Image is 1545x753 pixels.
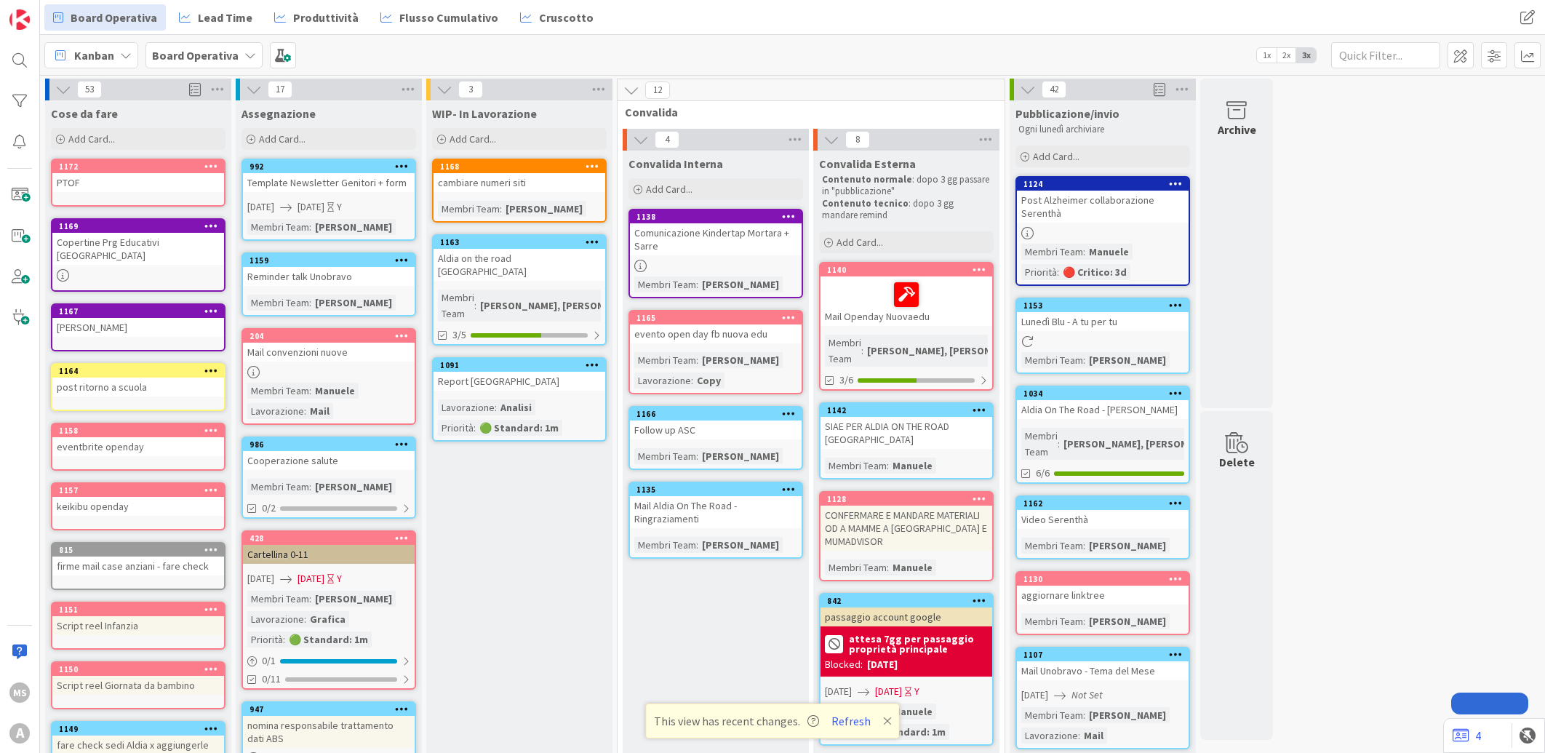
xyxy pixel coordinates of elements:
[247,295,309,311] div: Membri Team
[243,545,415,564] div: Cartellina 0-11
[1083,244,1085,260] span: :
[311,591,396,607] div: [PERSON_NAME]
[1017,191,1189,223] div: Post Alzheimer collaborazione Serenthà
[827,405,992,415] div: 1142
[51,159,225,207] a: 1172PTOF
[698,276,783,292] div: [PERSON_NAME]
[1277,48,1296,63] span: 2x
[500,201,502,217] span: :
[440,237,605,247] div: 1163
[497,399,535,415] div: Analisi
[634,537,696,553] div: Membri Team
[628,209,803,298] a: 1138Comunicazione Kindertap Mortara + SarreMembri Team:[PERSON_NAME]
[1083,613,1085,629] span: :
[241,437,416,519] a: 986Cooperazione saluteMembri Team:[PERSON_NAME]0/2
[243,173,415,192] div: Template Newsletter Genitori + form
[311,479,396,495] div: [PERSON_NAME]
[262,653,276,669] span: 0 / 1
[474,298,476,314] span: :
[243,438,415,470] div: 986Cooperazione salute
[372,4,507,31] a: Flusso Cumulativo
[432,234,607,346] a: 1163Aldia on the road [GEOGRAPHIC_DATA]Membri Team:[PERSON_NAME], [PERSON_NAME]3/5
[52,437,224,456] div: eventbrite openday
[1023,650,1189,660] div: 1107
[1060,436,1226,452] div: [PERSON_NAME], [PERSON_NAME]
[867,657,898,672] div: [DATE]
[243,703,415,716] div: 947
[309,295,311,311] span: :
[249,331,415,341] div: 204
[311,383,359,399] div: Manuele
[821,263,992,276] div: 1140
[309,479,311,495] span: :
[1017,178,1189,223] div: 1124Post Alzheimer collaborazione Serenthà
[819,491,994,581] a: 1128CONFERMARE E MANDARE MATERIALI OD A MAMME A [GEOGRAPHIC_DATA] E MUMADVISORMembri Team:Manuele
[243,451,415,470] div: Cooperazione salute
[1083,538,1085,554] span: :
[1017,573,1189,605] div: 1130aggiornare linktree
[243,330,415,362] div: 204Mail convenzioni nuove
[243,160,415,173] div: 992
[1083,707,1085,723] span: :
[1017,648,1189,680] div: 1107Mail Unobravo - Tema del Mese
[630,210,802,223] div: 1138
[432,357,607,442] a: 1091Report [GEOGRAPHIC_DATA]Lavorazione:AnalisiPriorità:🟢 Standard: 1m
[52,233,224,265] div: Copertine Prg Educativi [GEOGRAPHIC_DATA]
[243,532,415,564] div: 428Cartellina 0-11
[51,218,225,292] a: 1169Copertine Prg Educativi [GEOGRAPHIC_DATA]
[249,162,415,172] div: 992
[837,236,883,249] span: Add Card...
[821,493,992,551] div: 1128CONFERMARE E MANDARE MATERIALI OD A MAMME A [GEOGRAPHIC_DATA] E MUMADVISOR
[1033,150,1079,163] span: Add Card...
[59,366,224,376] div: 1164
[59,306,224,316] div: 1167
[44,4,166,31] a: Board Operativa
[241,252,416,316] a: 1159Reminder talk UnobravoMembri Team:[PERSON_NAME]
[1058,436,1060,452] span: :
[152,48,239,63] b: Board Operativa
[243,438,415,451] div: 986
[311,219,396,235] div: [PERSON_NAME]
[889,458,936,474] div: Manuele
[1021,428,1058,460] div: Membri Team
[1017,497,1189,510] div: 1162
[1071,688,1103,701] i: Not Set
[825,684,852,699] span: [DATE]
[634,352,696,368] div: Membri Team
[247,383,309,399] div: Membri Team
[243,254,415,286] div: 1159Reminder talk Unobravo
[306,611,349,627] div: Grafica
[337,199,342,215] div: Y
[827,265,992,275] div: 1140
[630,421,802,439] div: Follow up ASC
[52,220,224,233] div: 1169
[1015,495,1190,559] a: 1162Video SerenthàMembri Team:[PERSON_NAME]
[434,249,605,281] div: Aldia on the road [GEOGRAPHIC_DATA]
[1023,300,1189,311] div: 1153
[1023,498,1189,509] div: 1162
[399,9,498,26] span: Flusso Cumulativo
[247,632,283,648] div: Priorità
[821,594,992,607] div: 842
[1023,389,1189,399] div: 1034
[821,404,992,417] div: 1142
[306,403,333,419] div: Mail
[440,162,605,172] div: 1168
[309,383,311,399] span: :
[198,9,252,26] span: Lead Time
[262,501,276,516] span: 0/2
[1036,466,1050,481] span: 6/6
[1017,573,1189,586] div: 1130
[304,403,306,419] span: :
[52,676,224,695] div: Script reel Giornata da bambino
[630,223,802,255] div: Comunicazione Kindertap Mortara + Sarre
[1021,538,1083,554] div: Membri Team
[495,399,497,415] span: :
[861,343,863,359] span: :
[432,159,607,223] a: 1168cambiare numeri sitiMembri Team:[PERSON_NAME]
[696,352,698,368] span: :
[628,310,803,394] a: 1165evento open day fb nuova eduMembri Team:[PERSON_NAME]Lavorazione:Copy
[1080,728,1107,744] div: Mail
[52,557,224,575] div: firme mail case anziani - fare check
[1085,538,1170,554] div: [PERSON_NAME]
